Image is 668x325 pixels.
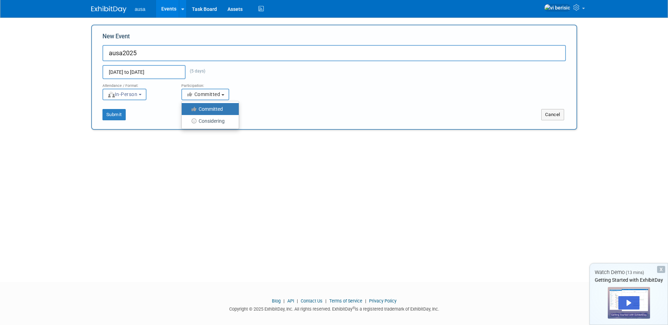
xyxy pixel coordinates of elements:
a: Blog [272,298,281,304]
a: Terms of Service [329,298,362,304]
span: | [282,298,286,304]
input: Name of Trade Show / Conference [102,45,566,61]
label: New Event [102,32,130,43]
span: | [363,298,368,304]
input: Start Date - End Date [102,65,186,79]
span: ausa [135,6,145,12]
a: Contact Us [301,298,323,304]
label: Considering [185,116,232,126]
button: Submit [102,109,126,120]
div: Attendance / Format: [102,79,171,88]
button: In-Person [102,89,146,100]
button: Cancel [541,109,564,120]
img: vi berisic [544,4,570,12]
sup: ® [352,306,355,310]
img: ExhibitDay [91,6,126,13]
div: Getting Started with ExhibitDay [590,276,668,283]
div: Watch Demo [590,269,668,276]
a: Privacy Policy [369,298,397,304]
div: Play [618,296,639,310]
a: API [287,298,294,304]
span: (5 days) [186,69,205,74]
span: In-Person [107,91,138,97]
div: Participation: [181,79,250,88]
span: | [295,298,300,304]
span: Committed [186,91,220,97]
button: Committed [181,89,229,100]
label: Committed [185,104,232,114]
span: | [324,298,328,304]
div: Dismiss [657,266,665,273]
span: (13 mins) [626,270,644,275]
